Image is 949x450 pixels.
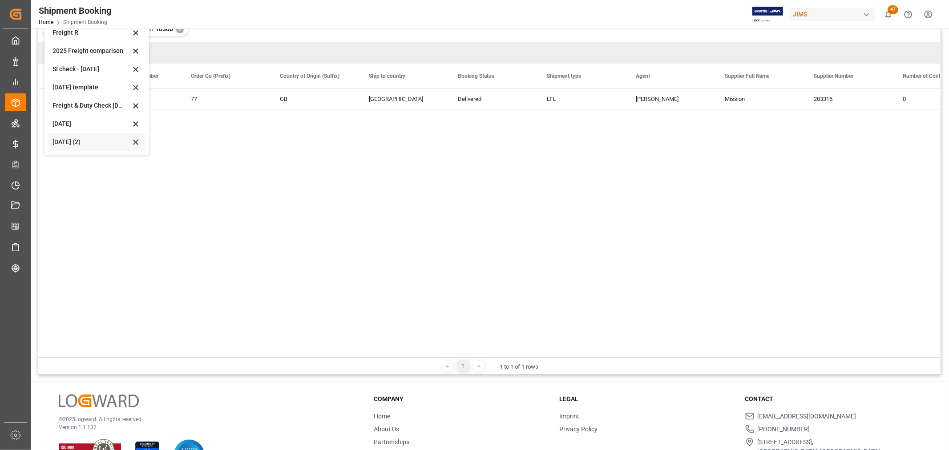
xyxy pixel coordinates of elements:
[39,4,111,17] div: Shipment Booking
[878,4,898,24] button: show 47 new notifications
[814,73,853,79] span: Supplier Number
[59,423,351,431] p: Version 1.1.132
[52,119,130,129] div: [DATE]
[725,73,769,79] span: Supplier Full Name
[38,88,91,109] div: Press SPACE to select this row.
[374,438,409,446] a: Partnerships
[369,73,405,79] span: Ship to country
[898,4,918,24] button: Help Center
[547,89,614,109] div: LTL
[803,88,892,109] div: 203315
[374,413,390,420] a: Home
[176,26,184,33] div: ✕
[39,19,53,25] a: Home
[559,426,598,433] a: Privacy Policy
[52,83,130,92] div: [DATE] template
[155,25,173,32] span: 10300
[52,28,130,37] div: Freight R
[191,89,258,109] div: 77
[636,73,650,79] span: Agent
[458,73,494,79] span: Booking Status
[52,137,130,147] div: [DATE] (2)
[280,89,347,109] div: GB
[52,64,130,74] div: SI check - [DATE]
[280,73,339,79] span: Country of Origin (Suffix)
[458,89,525,109] div: Delivered
[547,73,581,79] span: Shipment type
[59,415,351,423] p: © 2025 Logward. All rights reserved.
[888,5,898,14] span: 47
[714,88,803,109] div: Mission
[369,89,436,109] div: [GEOGRAPHIC_DATA]
[789,6,878,23] button: JIMS
[745,394,920,404] h3: Contact
[559,394,734,404] h3: Legal
[636,89,703,109] div: [PERSON_NAME]
[559,413,579,420] a: Imprint
[52,101,130,110] div: Freight & Duty Check [DATE]
[789,8,875,21] div: JIMS
[374,426,399,433] a: About Us
[59,394,139,407] img: Logward Logo
[458,361,469,372] div: 1
[758,425,810,434] span: [PHONE_NUMBER]
[191,73,230,79] span: Order Co (Prefix)
[500,362,539,371] div: 1 to 1 of 1 rows
[374,394,548,404] h3: Company
[52,46,130,56] div: 2025 Freight comparison
[758,412,856,421] span: [EMAIL_ADDRESS][DOMAIN_NAME]
[752,7,783,22] img: Exertis%20JAM%20-%20Email%20Logo.jpg_1722504956.jpg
